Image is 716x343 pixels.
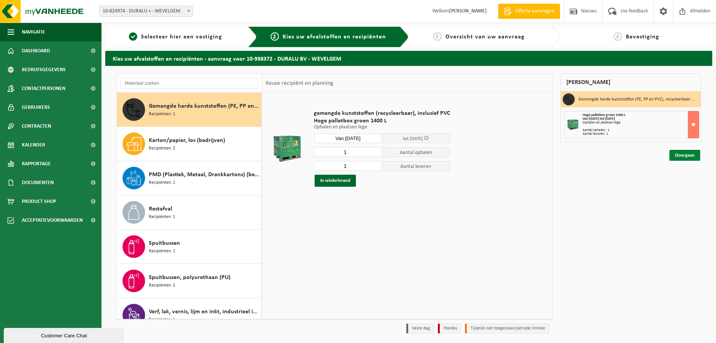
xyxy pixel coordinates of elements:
[149,102,259,111] span: Gemengde harde kunststoffen (PE, PP en PVC), recycleerbaar (industrieel)
[149,145,175,152] span: Recipiënten: 2
[117,161,262,195] button: PMD (Plastiek, Metaal, Drankkartons) (bedrijven) Recipiënten: 1
[105,51,712,66] h2: Kies uw afvalstoffen en recipiënten - aanvraag voor 10-938372 - DURALU BV - WEVELGEM
[149,282,175,289] span: Recipiënten: 2
[583,117,615,121] strong: Van [DATE] tot [DATE]
[583,128,699,132] div: Aantal ophalen : 1
[149,239,180,248] span: Spuitbussen
[117,298,262,332] button: Verf, lak, vernis, lijm en inkt, industrieel in IBC Recipiënten: 1
[406,323,434,334] li: Vaste dag
[149,248,175,255] span: Recipiënten: 1
[22,60,66,79] span: Bedrijfsgegevens
[262,74,337,93] div: Keuze recipiënt en planning
[22,192,56,211] span: Product Shop
[314,117,450,125] span: Hoge palletbox groen 1400 L
[583,132,699,136] div: Aantal leveren: 1
[513,8,556,15] span: Offerte aanvragen
[445,34,525,40] span: Overzicht van uw aanvraag
[117,127,262,161] button: Karton/papier, los (bedrijven) Recipiënten: 2
[583,113,625,117] span: Hoge palletbox groen 1400 L
[117,264,262,298] button: Spuitbussen, polyurethaan (PU) Recipiënten: 2
[283,34,386,40] span: Kies uw afvalstoffen en recipiënten
[149,179,175,186] span: Recipiënten: 1
[149,170,259,179] span: PMD (Plastiek, Metaal, Drankkartons) (bedrijven)
[22,136,45,154] span: Kalender
[149,316,175,323] span: Recipiënten: 1
[117,195,262,230] button: Restafval Recipiënten: 1
[141,34,222,40] span: Selecteer hier een vestiging
[149,307,259,316] span: Verf, lak, vernis, lijm en inkt, industrieel in IBC
[99,6,193,17] span: 10-824974 - DURALU + - WEVELGEM
[626,34,659,40] span: Bevestiging
[315,175,356,187] button: In winkelmand
[149,204,172,213] span: Restafval
[578,93,695,105] h3: Gemengde harde kunststoffen (PE, PP en PVC), recycleerbaar (industrieel)
[4,326,126,343] iframe: chat widget
[382,161,450,171] span: Aantal leveren
[117,93,262,127] button: Gemengde harde kunststoffen (PE, PP en PVC), recycleerbaar (industrieel) Recipiënten: 1
[117,230,262,264] button: Spuitbussen Recipiënten: 1
[22,117,51,136] span: Contracten
[560,73,701,91] div: [PERSON_NAME]
[583,121,699,125] div: Ophalen en plaatsen lege
[149,136,225,145] span: Karton/papier, los (bedrijven)
[22,23,45,41] span: Navigatie
[403,136,423,141] span: tot [DATE]
[149,111,175,118] span: Recipiënten: 1
[22,41,50,60] span: Dashboard
[22,211,83,230] span: Acceptatievoorwaarden
[314,134,382,143] input: Selecteer datum
[669,150,700,161] a: Doorgaan
[614,32,622,41] span: 4
[314,125,450,130] p: Ophalen en plaatsen lege
[129,32,137,41] span: 1
[449,8,487,14] strong: [PERSON_NAME]
[100,6,192,17] span: 10-824974 - DURALU + - WEVELGEM
[433,32,442,41] span: 3
[109,32,242,41] a: 1Selecteer hier een vestiging
[498,4,560,19] a: Offerte aanvragen
[382,147,450,157] span: Aantal ophalen
[149,273,230,282] span: Spuitbussen, polyurethaan (PU)
[22,79,65,98] span: Contactpersonen
[149,213,175,221] span: Recipiënten: 1
[271,32,279,41] span: 2
[22,98,50,117] span: Gebruikers
[22,154,51,173] span: Rapportage
[121,78,258,89] input: Materiaal zoeken
[438,323,461,334] li: Holiday
[465,323,549,334] li: Tijdelijk niet toegestaan/période limitée
[314,110,450,117] span: gemengde kunststoffen (recycleerbaar), inclusief PVC
[22,173,54,192] span: Documenten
